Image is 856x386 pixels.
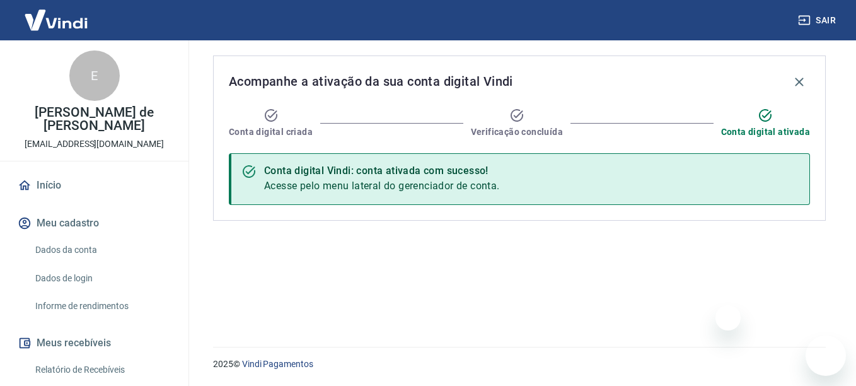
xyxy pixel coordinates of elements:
img: Vindi [15,1,97,39]
p: 2025 © [213,358,826,371]
button: Meus recebíveis [15,329,173,357]
span: Acompanhe a ativação da sua conta digital Vindi [229,71,513,91]
span: Conta digital ativada [721,126,810,138]
a: Dados de login [30,266,173,291]
button: Sair [795,9,841,32]
p: [EMAIL_ADDRESS][DOMAIN_NAME] [25,137,164,151]
iframe: Fechar mensagem [715,305,741,330]
a: Relatório de Recebíveis [30,357,173,383]
span: Acesse pelo menu lateral do gerenciador de conta. [264,180,500,192]
p: [PERSON_NAME] de [PERSON_NAME] [10,106,178,132]
a: Início [15,172,173,199]
span: Conta digital criada [229,126,313,138]
a: Dados da conta [30,237,173,263]
iframe: Botão para abrir a janela de mensagens [806,336,846,376]
a: Vindi Pagamentos [242,359,313,369]
span: Verificação concluída [471,126,563,138]
div: Conta digital Vindi: conta ativada com sucesso! [264,163,500,178]
button: Meu cadastro [15,209,173,237]
div: E [69,50,120,101]
a: Informe de rendimentos [30,293,173,319]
